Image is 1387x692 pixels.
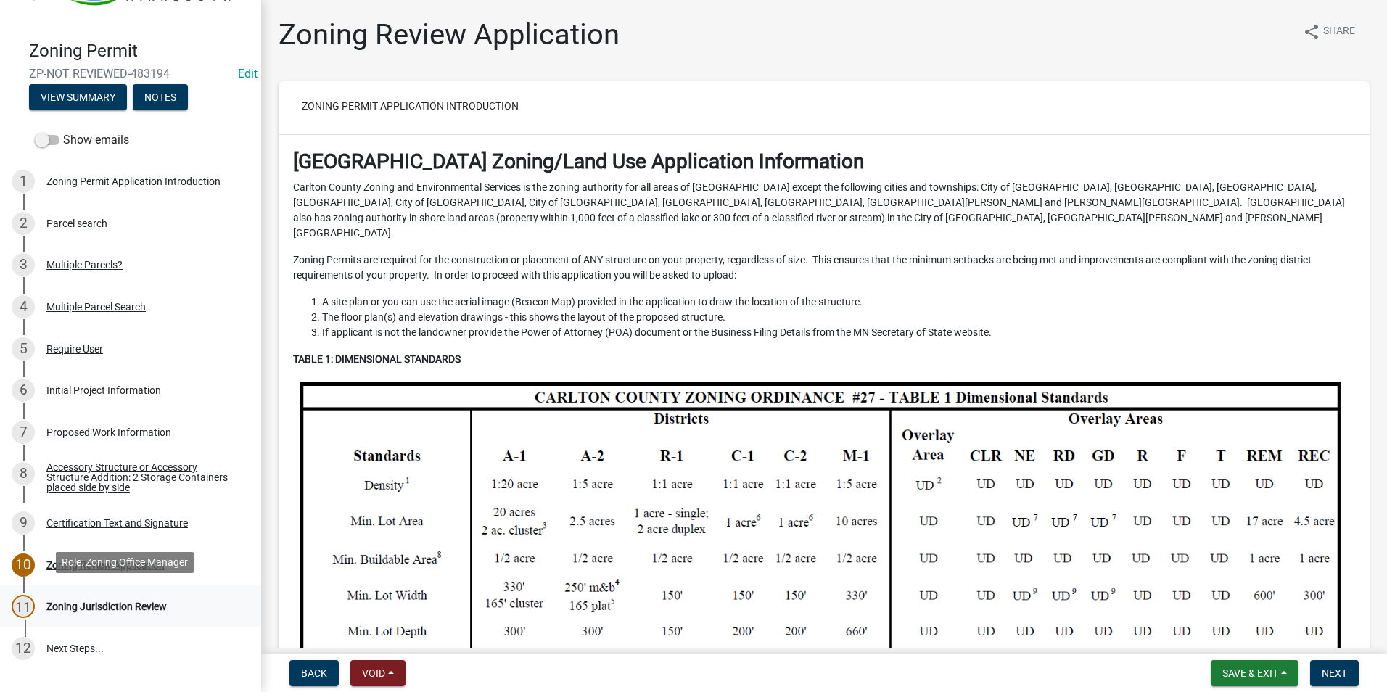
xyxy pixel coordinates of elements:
[1323,23,1355,41] span: Share
[12,295,35,318] div: 4
[46,601,167,611] div: Zoning Jurisdiction Review
[46,427,171,437] div: Proposed Work Information
[12,212,35,235] div: 2
[12,170,35,193] div: 1
[350,660,406,686] button: Void
[12,553,35,577] div: 10
[46,176,221,186] div: Zoning Permit Application Introduction
[133,93,188,104] wm-modal-confirm: Notes
[293,353,461,365] strong: TABLE 1: DIMENSIONAL STANDARDS
[133,84,188,110] button: Notes
[12,253,35,276] div: 3
[1211,660,1298,686] button: Save & Exit
[35,131,129,149] label: Show emails
[12,637,35,660] div: 12
[1310,660,1359,686] button: Next
[362,667,385,679] span: Void
[29,41,250,62] h4: Zoning Permit
[12,379,35,402] div: 6
[1222,667,1278,679] span: Save & Exit
[29,84,127,110] button: View Summary
[1291,17,1367,46] button: shareShare
[1303,23,1320,41] i: share
[46,385,161,395] div: Initial Project Information
[12,511,35,535] div: 9
[279,17,620,52] h1: Zoning Review Application
[29,67,232,81] span: ZP-NOT REVIEWED-483194
[46,560,165,570] div: Zoning Review Application
[290,93,530,119] button: Zoning Permit Application Introduction
[46,344,103,354] div: Require User
[46,302,146,312] div: Multiple Parcel Search
[46,518,188,528] div: Certification Text and Signature
[12,462,35,485] div: 8
[12,595,35,618] div: 11
[289,660,339,686] button: Back
[238,67,258,81] a: Edit
[301,667,327,679] span: Back
[293,149,864,173] strong: [GEOGRAPHIC_DATA] Zoning/Land Use Application Information
[1322,667,1347,679] span: Next
[56,552,194,573] div: Role: Zoning Office Manager
[322,294,1355,310] li: A site plan or you can use the aerial image (Beacon Map) provided in the application to draw the ...
[12,337,35,361] div: 5
[12,421,35,444] div: 7
[46,218,107,228] div: Parcel search
[293,252,1355,283] p: Zoning Permits are required for the construction or placement of ANY structure on your property, ...
[46,260,123,270] div: Multiple Parcels?
[322,325,1355,340] li: If applicant is not the landowner provide the Power of Attorney (POA) document or the Business Fi...
[29,93,127,104] wm-modal-confirm: Summary
[46,462,238,493] div: Accessory Structure or Accessory Structure Addition: 2 Storage Containers placed side by side
[293,180,1355,241] p: Carlton County Zoning and Environmental Services is the zoning authority for all areas of [GEOGRA...
[238,67,258,81] wm-modal-confirm: Edit Application Number
[322,310,1355,325] li: The floor plan(s) and elevation drawings - this shows the layout of the proposed structure.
